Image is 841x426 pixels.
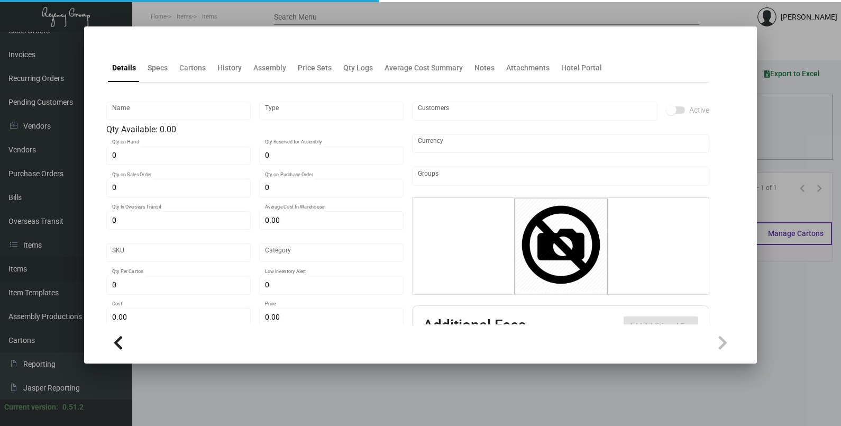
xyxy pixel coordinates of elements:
[106,123,404,136] div: Qty Available: 0.00
[506,62,550,74] div: Attachments
[689,104,709,116] span: Active
[561,62,602,74] div: Hotel Portal
[253,62,286,74] div: Assembly
[629,322,693,330] span: Add Additional Fee
[112,62,136,74] div: Details
[62,402,84,413] div: 0.51.2
[423,316,526,336] h2: Additional Fees
[343,62,373,74] div: Qty Logs
[418,107,652,115] input: Add new..
[298,62,332,74] div: Price Sets
[385,62,463,74] div: Average Cost Summary
[474,62,495,74] div: Notes
[217,62,242,74] div: History
[4,402,58,413] div: Current version:
[418,172,704,180] input: Add new..
[179,62,206,74] div: Cartons
[148,62,168,74] div: Specs
[624,316,698,336] button: Add Additional Fee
